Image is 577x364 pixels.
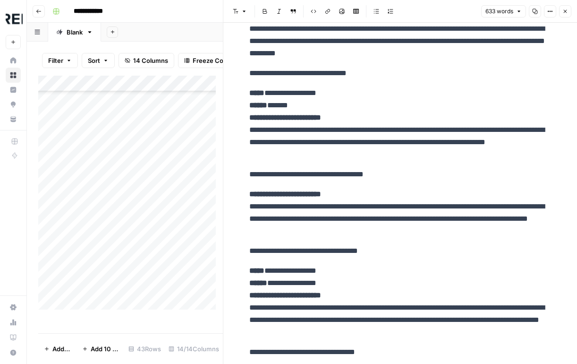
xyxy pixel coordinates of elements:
button: Sort [82,53,115,68]
a: Browse [6,68,21,83]
a: Blank [48,23,101,42]
div: 43 Rows [125,341,165,356]
span: Filter [48,56,63,65]
span: 633 words [485,7,513,16]
a: Settings [6,300,21,315]
span: 14 Columns [133,56,168,65]
span: Add Row [52,344,71,354]
button: Freeze Columns [178,53,247,68]
div: 14/14 Columns [165,341,223,356]
a: Opportunities [6,97,21,112]
button: 14 Columns [119,53,174,68]
div: Blank [67,27,83,37]
a: Usage [6,315,21,330]
button: 633 words [481,5,526,17]
button: Filter [42,53,78,68]
button: Add 10 Rows [76,341,125,356]
button: Workspace: Threepipe Reply [6,8,21,31]
span: Sort [88,56,100,65]
span: Add 10 Rows [91,344,119,354]
img: Threepipe Reply Logo [6,11,23,28]
button: Help + Support [6,345,21,360]
a: Learning Hub [6,330,21,345]
span: Freeze Columns [193,56,241,65]
button: Add Row [38,341,76,356]
a: Your Data [6,112,21,127]
a: Home [6,53,21,68]
a: Insights [6,82,21,97]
